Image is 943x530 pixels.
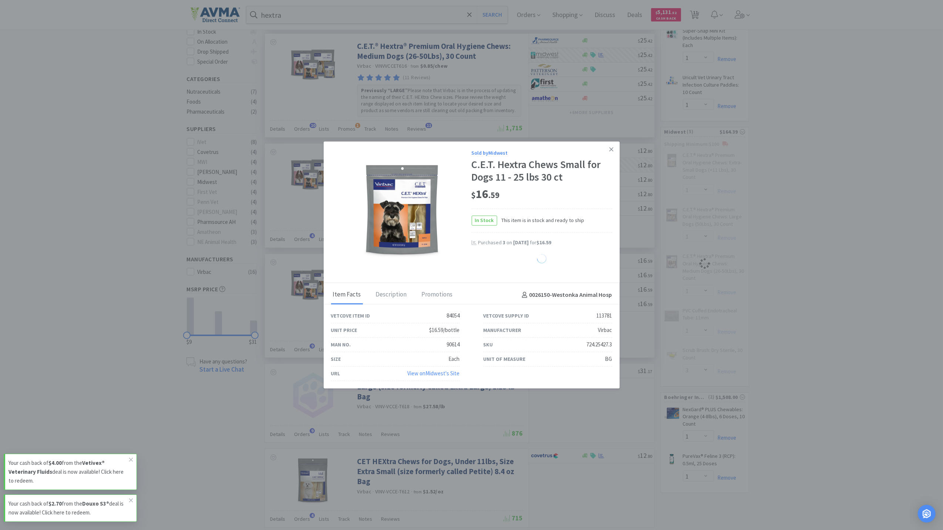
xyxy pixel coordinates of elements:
div: 113781 [597,311,612,320]
span: [DATE] [513,239,529,246]
div: Size [331,355,341,363]
div: Manufacturer [484,326,522,334]
div: Item Facts [331,286,363,304]
div: SKU [484,341,493,349]
div: Vetcove Item ID [331,312,370,320]
div: Promotions [420,286,455,304]
div: Open Intercom Messenger [918,505,936,523]
img: 379411a585de4d78ac5fbd4f771b9518_113781.jpeg [353,162,449,258]
span: In Stock [472,216,497,225]
strong: $2.70 [48,500,62,507]
h4: 0026150 - Westonka Animal Hosp [519,290,612,300]
div: Virbac [598,326,612,335]
div: Man No. [331,341,351,349]
p: Your cash back of from the deal is now available! Click here to redeem. [9,499,129,517]
div: Vetcove Supply ID [484,312,529,320]
span: $ [472,190,476,200]
a: View onMidwest's Site [408,370,460,377]
div: Description [374,286,409,304]
div: Sold by Midwest [472,149,612,157]
div: Purchased on for [478,239,612,247]
p: Your cash back of from the deal is now available! Click here to redeem. [9,459,129,485]
span: $16.59 [537,239,552,246]
strong: Douxo S3® [82,500,109,507]
div: BG [605,355,612,363]
div: Each [449,355,460,363]
span: . 59 [489,190,500,200]
div: C.E.T. Hextra Chews Small for Dogs 11 - 25 lbs 30 ct [472,159,612,184]
div: 724.25427.3 [587,340,612,349]
span: 3 [503,239,506,246]
strong: $4.00 [48,459,62,466]
div: Unit of Measure [484,355,526,363]
div: 84054 [447,311,460,320]
div: 90614 [447,340,460,349]
span: 16 [472,187,500,201]
span: This item is in stock and ready to ship [497,217,585,225]
div: URL [331,369,340,378]
div: $16.59/bottle [430,326,460,335]
div: Unit Price [331,326,357,334]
